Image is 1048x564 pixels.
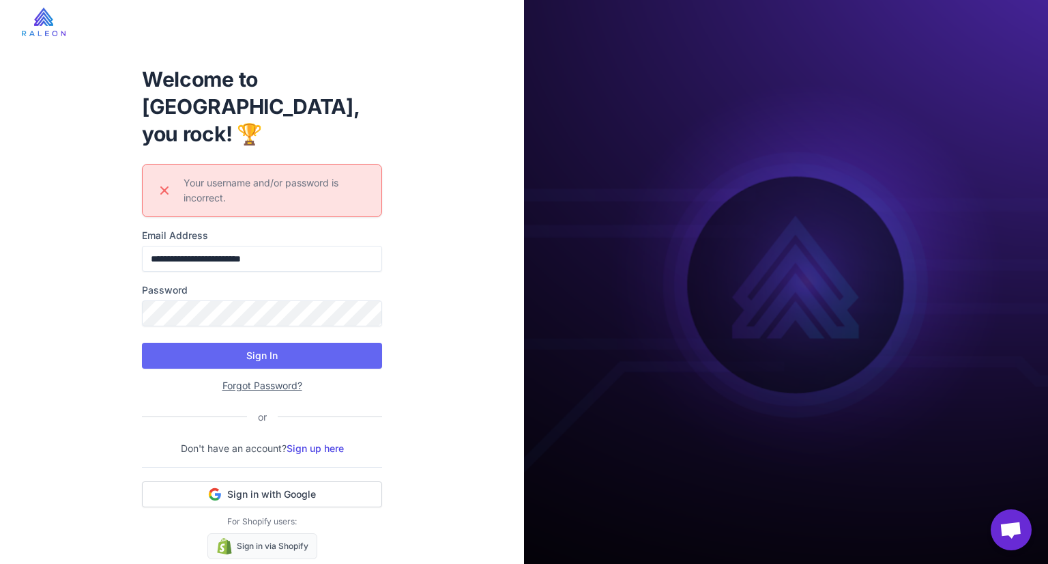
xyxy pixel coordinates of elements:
[142,516,382,528] p: For Shopify users:
[227,488,316,501] span: Sign in with Google
[991,509,1032,550] a: Open chat
[142,283,382,298] label: Password
[142,343,382,369] button: Sign In
[142,441,382,456] p: Don't have an account?
[247,410,278,425] div: or
[142,228,382,243] label: Email Address
[222,380,302,391] a: Forgot Password?
[22,8,65,36] img: raleon-logo-whitebg.9aac0268.jpg
[287,442,344,454] a: Sign up here
[184,175,370,206] div: Your username and/or password is incorrect.
[142,66,382,147] h1: Welcome to [GEOGRAPHIC_DATA], you rock! 🏆
[142,481,382,507] button: Sign in with Google
[207,533,317,559] a: Sign in via Shopify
